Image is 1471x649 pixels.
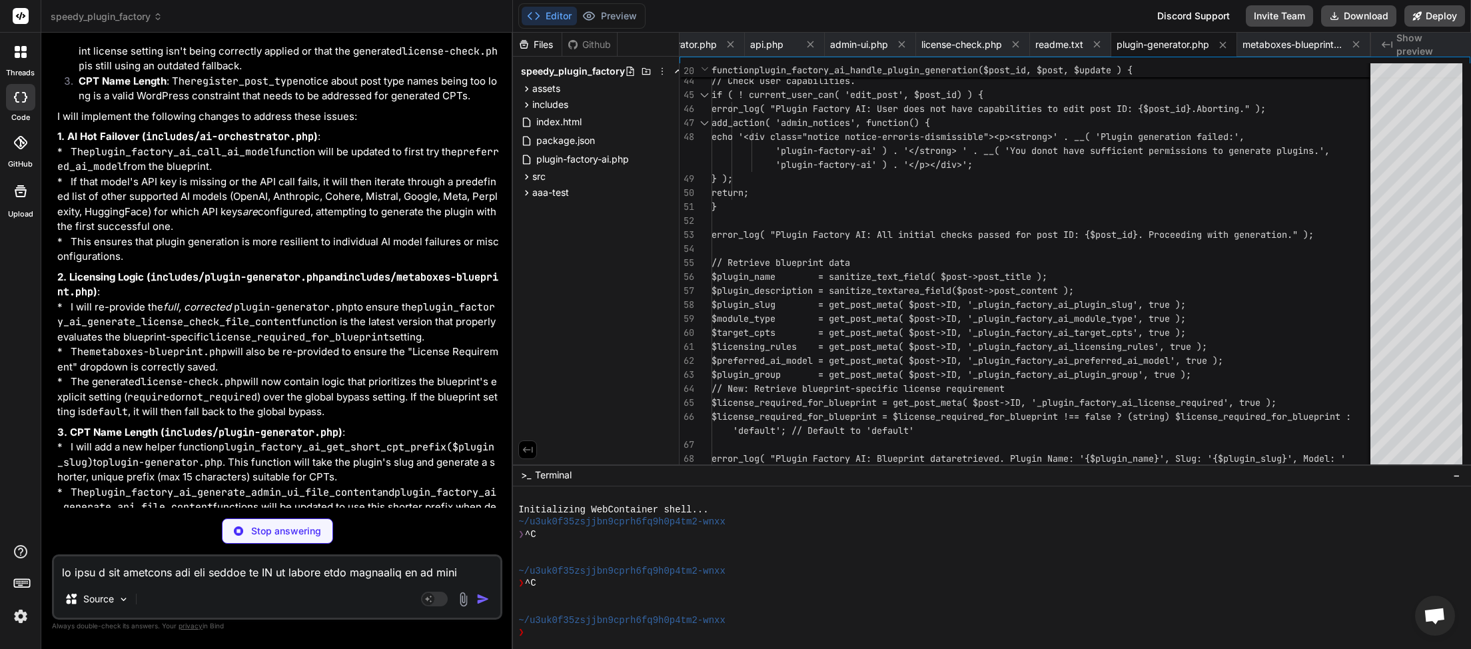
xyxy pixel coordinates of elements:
span: ❯ [518,626,525,638]
span: package.json [535,133,596,149]
span: ) ) { [957,89,983,101]
label: GitHub [8,159,33,170]
span: ❯ [518,528,525,540]
span: assets [532,82,560,95]
button: Invite Team [1246,5,1313,27]
code: required [127,390,175,404]
div: Files [513,38,562,51]
div: 44 [680,74,694,88]
span: } [712,201,717,213]
button: Deploy [1404,5,1465,27]
span: , '_plugin_factory_ai_module_type', true ); [957,313,1186,324]
img: Pick Models [118,594,129,605]
p: I will implement the following changes to address these issues: [57,109,500,125]
span: // Retrieve blueprint data [712,257,850,269]
span: plugin-factory-ai.php [535,151,630,167]
span: , '_plugin_factory_ai_preferred_ai_model', true ); [957,354,1223,366]
span: , '_plugin_factory_ai_plugin_group', true ); [957,368,1191,380]
strong: 2. Licensing Logic ( and ) [57,271,498,299]
code: not_required [185,390,257,404]
img: icon [476,592,490,606]
div: Click to collapse the range. [696,116,713,130]
div: 45 [680,88,694,102]
span: error_log( "Plugin Factory AI: All initial che [712,229,957,241]
span: ', true ); [1223,396,1276,408]
span: src [532,170,546,183]
img: attachment [456,592,471,607]
div: 57 [680,284,694,298]
span: $plugin_name = sanitize_text_field( $po [712,271,957,283]
span: Initializing WebContainer shell... [518,504,708,516]
code: license-check.php [141,375,243,388]
div: 61 [680,340,694,354]
span: st->post_title ); [957,271,1047,283]
li: : The notice about post type names being too long is a valid WordPress constraint that needs to b... [68,74,500,104]
code: plugin-generator.php [103,456,223,469]
span: 'default'; // Default to 'default' [733,424,914,436]
code: plugin_factory_ai_get_short_cpt_prefix($plugin_slug) [57,440,494,469]
div: 68 [680,452,694,466]
span: plugin_factory_ai_handle_plugin_generation( [754,64,983,76]
code: plugin_factory_ai_call_ai_model [89,145,275,159]
strong: 3. CPT Name Length ( ) [57,426,342,438]
span: } ); [712,173,733,185]
span: add_action( 'admin_notices', function() { [712,117,930,129]
p: : * The function will be updated to first try the from the blueprint. * If that model's API key i... [57,129,500,265]
label: Upload [8,209,33,220]
span: ❯ [518,577,525,589]
code: default [86,405,128,418]
div: 58 [680,298,694,312]
span: aaa-test [532,186,569,199]
span: if ( ! current_user_can( 'edit_post', $post_id [712,89,957,101]
span: $post_id, $post, $update ) { [983,64,1133,76]
span: $license_required_for_blueprint = get_post_met [712,396,957,408]
strong: 1. AI Hot Failover ( ) [57,130,318,143]
div: 48 [680,130,694,144]
div: Github [562,38,617,51]
img: settings [9,605,32,628]
div: 53 [680,228,694,242]
button: − [1450,464,1463,486]
span: $plugin_slug}', Model: ' [1218,452,1346,464]
div: 62 [680,354,694,368]
span: ns.', [1303,145,1330,157]
div: 51 [680,200,694,214]
span: is-dismissible"><p><strong>' . __( 'Plugin generat [909,131,1175,143]
div: 63 [680,368,694,382]
span: function [712,64,754,76]
button: Download [1321,5,1396,27]
span: plugin-generator.php [1117,38,1209,51]
div: 46 [680,102,694,116]
span: ^C [525,528,536,540]
span: $plugin_slug = get_post_meta( $post->ID [712,299,957,311]
code: includes/ai-orchestrator.php [146,130,314,143]
div: 50 [680,186,694,200]
div: 52 [680,214,694,228]
span: − [1453,468,1460,482]
span: , '_plugin_factory_ai_licensing_rules', true ); [957,340,1207,352]
span: required_for_blueprint : [1223,410,1351,422]
span: a( $post->ID, '_plugin_factory_ai_license_required [957,396,1223,408]
span: echo '<div class="notice notice-error [712,131,909,143]
div: Open chat [1415,596,1455,636]
span: ion failed:', [1175,131,1244,143]
span: error_log( "Plugin Factory AI: Blueprint data [712,452,951,464]
span: ot have capabilities to edit post ID: {$post_id}. [935,103,1197,115]
p: Always double-check its answers. Your in Bind [52,620,502,632]
span: uired_for_blueprint !== false ? (string) $license_ [957,410,1223,422]
p: : * I will re-provide the to ensure the function is the latest version that properly evaluates th... [57,270,500,420]
div: 54 [680,242,694,256]
span: quirement [957,382,1005,394]
code: includes/plugin-generator.php [165,426,338,439]
code: register_post_type [191,75,298,88]
em: full, corrected [163,301,231,313]
div: 55 [680,256,694,270]
span: not have sufficient permissions to generate plugi [1042,145,1303,157]
div: 65 [680,396,694,410]
div: 64 [680,382,694,396]
span: retrieved. Plugin Name: '{$plugin_name}', Slug: '{ [951,452,1218,464]
span: $target_cpts = get_post_meta( $post->ID [712,326,957,338]
span: cks passed for post ID: {$post_id}. Proceeding wit [957,229,1223,241]
span: Show preview [1396,31,1460,58]
div: Discord Support [1149,5,1238,27]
